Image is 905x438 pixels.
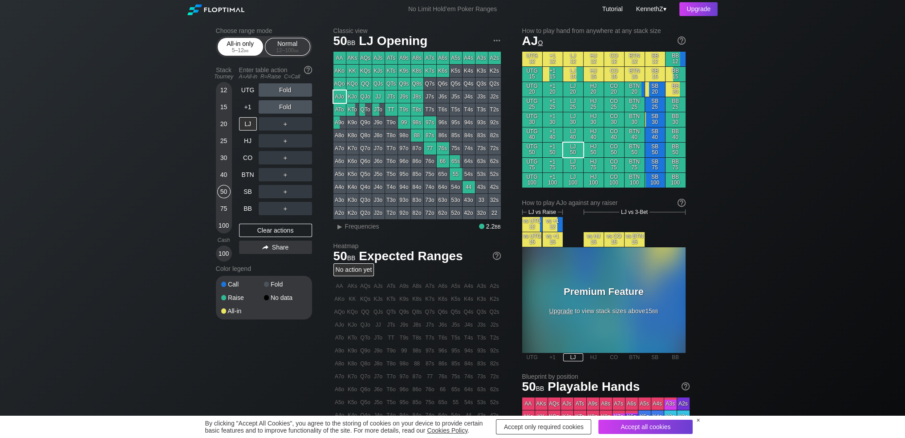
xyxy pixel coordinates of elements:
div: LJ 25 [563,97,583,112]
div: +1 [239,100,257,114]
div: 76o [424,155,436,168]
div: BTN 12 [625,52,645,66]
div: Raise [221,295,264,301]
div: Q6o [359,155,372,168]
div: KTo [346,103,359,116]
div: A7s [424,52,436,64]
div: ＋ [259,185,312,198]
div: CO 30 [604,112,624,127]
div: J3s [475,90,488,103]
div: AJs [372,52,385,64]
div: BTN 15 [625,67,645,82]
div: A3s [475,52,488,64]
div: 82s [488,129,501,142]
span: AJ [522,34,543,48]
div: HJ 15 [584,67,604,82]
div: J6o [372,155,385,168]
span: 50 [332,34,357,49]
div: SB 15 [645,67,665,82]
div: 44 [463,181,475,193]
div: Q7o [359,142,372,155]
div: Normal [267,38,308,55]
div: CO 25 [604,97,624,112]
div: Q4s [463,78,475,90]
div: UTG [239,83,257,97]
div: Q5o [359,168,372,180]
div: JJ [372,90,385,103]
div: Q6s [437,78,449,90]
div: A=All-in R=Raise C=Call [239,74,312,80]
div: QTs [385,78,398,90]
div: 43s [475,181,488,193]
div: All-in only [220,38,261,55]
div: 97o [398,142,410,155]
div: 5 – 12 [222,47,259,53]
div: No Limit Hold’em Poker Ranges [395,5,510,15]
div: HJ 20 [584,82,604,97]
img: ellipsis.fd386fe8.svg [492,36,502,45]
div: ▾ [634,4,667,14]
div: +1 15 [543,67,563,82]
div: QJs [372,78,385,90]
div: K6s [437,65,449,77]
div: J6s [437,90,449,103]
div: ＋ [259,202,312,215]
div: Q9s [398,78,410,90]
div: SB 20 [645,82,665,97]
div: +1 75 [543,158,563,172]
div: 54s [463,168,475,180]
div: T5o [385,168,398,180]
div: 87s [424,129,436,142]
div: 66 [437,155,449,168]
div: ＋ [259,134,312,147]
div: How to play AJo against any raiser [522,199,686,206]
div: T8o [385,129,398,142]
div: A4o [333,181,346,193]
div: BB 30 [666,112,686,127]
div: BB 12 [666,52,686,66]
div: K5s [450,65,462,77]
div: +1 30 [543,112,563,127]
div: 92s [488,116,501,129]
div: BB 20 [666,82,686,97]
h2: How to play hand from anywhere at any stack size [522,27,686,34]
div: 95s [450,116,462,129]
div: CO 15 [604,67,624,82]
span: LJ Opening [357,34,429,49]
div: +1 50 [543,143,563,157]
div: +1 100 [543,173,563,188]
div: ＋ [259,168,312,181]
div: 42s [488,181,501,193]
div: × [696,417,700,424]
img: help.32db89a4.svg [303,65,313,75]
div: BB [239,202,257,215]
div: CO 20 [604,82,624,97]
div: CO 40 [604,127,624,142]
div: 94s [463,116,475,129]
div: J4o [372,181,385,193]
div: UTG 12 [522,52,542,66]
div: 75 [217,202,231,215]
div: HJ 25 [584,97,604,112]
div: SB 100 [645,173,665,188]
div: J5o [372,168,385,180]
div: T4o [385,181,398,193]
div: K9o [346,116,359,129]
div: BTN [239,168,257,181]
div: Upgrade [679,2,718,16]
div: T2s [488,103,501,116]
div: UTG 15 [522,67,542,82]
div: LJ 50 [563,143,583,157]
div: HJ 75 [584,158,604,172]
div: Q2s [488,78,501,90]
div: T3o [385,194,398,206]
div: BB 100 [666,173,686,188]
div: Q5s [450,78,462,90]
div: KJs [372,65,385,77]
div: Tourney [212,74,235,80]
div: K8s [411,65,423,77]
div: Q2o [359,207,372,219]
div: QQ [359,78,372,90]
div: 100 [217,219,231,232]
div: J5s [450,90,462,103]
